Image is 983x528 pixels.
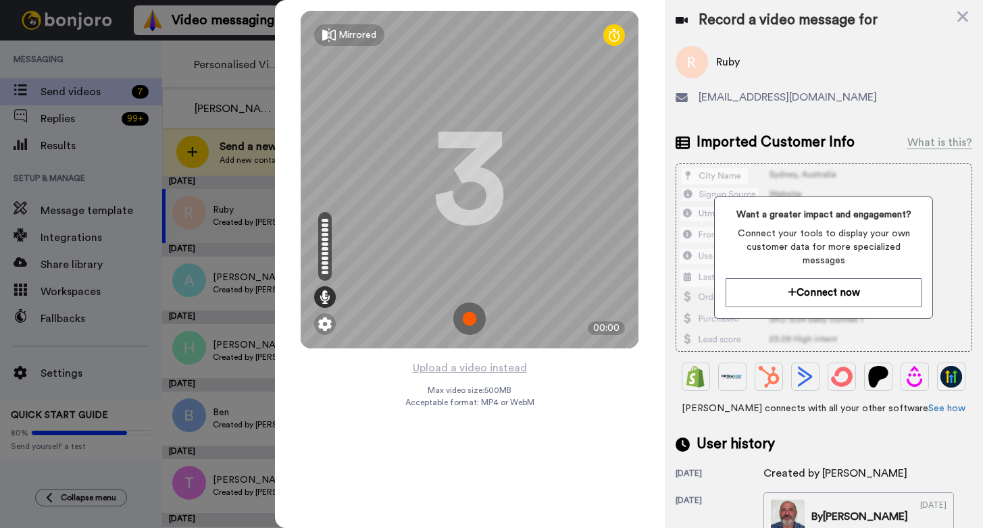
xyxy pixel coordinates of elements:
[428,385,511,396] span: Max video size: 500 MB
[697,434,775,454] span: User history
[588,321,625,335] div: 00:00
[940,366,962,388] img: GoHighLevel
[928,404,965,413] a: See how
[867,366,889,388] img: Patreon
[685,366,707,388] img: Shopify
[409,359,531,377] button: Upload a video instead
[676,468,763,481] div: [DATE]
[722,366,743,388] img: Ontraport
[763,465,907,481] div: Created by [PERSON_NAME]
[758,366,780,388] img: Hubspot
[726,278,922,307] button: Connect now
[405,397,534,408] span: Acceptable format: MP4 or WebM
[831,366,853,388] img: ConvertKit
[697,132,855,153] span: Imported Customer Info
[676,402,972,415] span: [PERSON_NAME] connects with all your other software
[795,366,816,388] img: ActiveCampaign
[432,129,507,230] div: 3
[904,366,926,388] img: Drip
[726,227,922,267] span: Connect your tools to display your own customer data for more specialized messages
[453,302,486,335] img: ic_record_start.svg
[726,208,922,221] span: Want a greater impact and engagement?
[699,89,877,105] span: [EMAIL_ADDRESS][DOMAIN_NAME]
[907,134,972,151] div: What is this?
[318,317,332,331] img: ic_gear.svg
[811,508,908,525] div: By [PERSON_NAME]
